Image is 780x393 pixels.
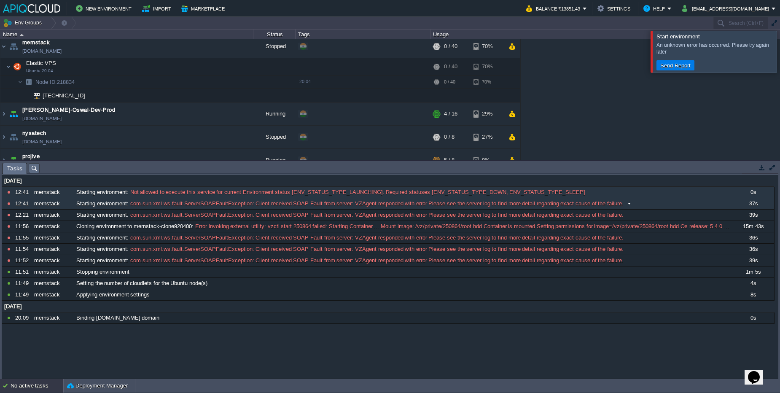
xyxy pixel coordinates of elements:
[35,79,57,85] span: Node ID:
[22,137,62,146] a: [DOMAIN_NAME]
[11,58,23,75] img: AMDAwAAAACH5BAEAAAAALAAAAAABAAEAAAICRAEAOw==
[15,289,31,300] div: 11:49
[6,58,11,75] img: AMDAwAAAACH5BAEAAAAALAAAAAABAAEAAAICRAEAOw==
[76,3,134,13] button: New Environment
[32,244,73,255] div: mernstack
[473,126,501,148] div: 27%
[253,35,296,58] div: Stopped
[74,187,732,198] div: :
[42,92,86,99] a: [TECHNICAL_ID]
[74,255,732,266] div: :
[15,255,31,266] div: 11:52
[67,382,128,390] button: Deployment Manager
[732,312,774,323] div: 0s
[74,210,732,221] div: :
[35,78,76,86] span: 218834
[732,255,774,266] div: 39s
[15,266,31,277] div: 11:51
[15,198,31,209] div: 12:41
[8,149,19,172] img: AMDAwAAAACH5BAEAAAAALAAAAAABAAEAAAICRAEAOw==
[23,89,28,102] img: AMDAwAAAACH5BAEAAAAALAAAAAABAAEAAAICRAEAOw==
[76,211,127,219] span: Starting environment
[732,198,774,209] div: 37s
[22,47,62,55] a: [DOMAIN_NAME]
[8,35,19,58] img: AMDAwAAAACH5BAEAAAAALAAAAAABAAEAAAICRAEAOw==
[254,30,295,39] div: Status
[3,17,45,29] button: Env Groups
[22,114,62,123] a: [DOMAIN_NAME]
[0,149,7,172] img: AMDAwAAAACH5BAEAAAAALAAAAAABAAEAAAICRAEAOw==
[473,149,501,172] div: 9%
[25,60,57,66] a: Elastic VPSUbuntu 20.04
[76,223,192,230] span: Cloning environment to mernstack-clone920400
[296,30,430,39] div: Tags
[597,3,633,13] button: Settings
[129,245,624,253] span: com.sun.xml.ws.fault.ServerSOAPFaultException: Client received SOAP Fault from server: VZAgent re...
[7,163,22,174] span: Tasks
[32,187,73,198] div: mernstack
[473,75,501,89] div: 70%
[658,62,693,69] button: Send Report
[74,244,732,255] div: :
[32,210,73,221] div: mernstack
[32,232,73,243] div: mernstack
[732,289,774,300] div: 8s
[15,210,31,221] div: 12:21
[42,89,86,102] span: [TECHNICAL_ID]
[129,257,624,264] span: com.sun.xml.ws.fault.ServerSOAPFaultException: Client received SOAP Fault from server: VZAgent re...
[76,234,127,242] span: Starting environment
[444,149,455,172] div: 5 / 8
[0,35,7,58] img: AMDAwAAAACH5BAEAAAAALAAAAAABAAEAAAICRAEAOw==
[129,211,624,219] span: com.sun.xml.ws.fault.ServerSOAPFaultException: Client received SOAP Fault from server: VZAgent re...
[2,175,774,186] div: [DATE]
[444,102,457,125] div: 4 / 16
[745,359,772,385] iframe: chat widget
[22,129,46,137] span: nysatech
[526,3,583,13] button: Balance ₹13851.43
[76,314,159,322] span: Binding [DOMAIN_NAME] domain
[253,149,296,172] div: Running
[18,75,23,89] img: AMDAwAAAACH5BAEAAAAALAAAAAABAAEAAAICRAEAOw==
[181,3,227,13] button: Marketplace
[32,312,73,323] div: mernstack
[444,126,455,148] div: 0 / 8
[444,58,457,75] div: 0 / 40
[74,221,732,232] div: :
[732,187,774,198] div: 0s
[129,234,624,242] span: com.sun.xml.ws.fault.ServerSOAPFaultException: Client received SOAP Fault from server: VZAgent re...
[732,278,774,289] div: 4s
[28,89,40,102] img: AMDAwAAAACH5BAEAAAAALAAAAAABAAEAAAICRAEAOw==
[15,244,31,255] div: 11:54
[0,102,7,125] img: AMDAwAAAACH5BAEAAAAALAAAAAABAAEAAAICRAEAOw==
[431,30,520,39] div: Usage
[32,266,73,277] div: mernstack
[643,3,667,13] button: Help
[3,4,60,13] img: APIQCloud
[32,289,73,300] div: mernstack
[253,126,296,148] div: Stopped
[732,266,774,277] div: 1m 5s
[76,257,127,264] span: Starting environment
[8,126,19,148] img: AMDAwAAAACH5BAEAAAAALAAAAAABAAEAAAICRAEAOw==
[76,188,127,196] span: Starting environment
[0,126,7,148] img: AMDAwAAAACH5BAEAAAAALAAAAAABAAEAAAICRAEAOw==
[74,232,732,243] div: :
[732,210,774,221] div: 39s
[22,38,50,47] a: mernstack
[682,3,772,13] button: [EMAIL_ADDRESS][DOMAIN_NAME]
[23,75,35,89] img: AMDAwAAAACH5BAEAAAAALAAAAAABAAEAAAICRAEAOw==
[22,106,115,114] a: [PERSON_NAME]-Oswal-Dev-Prod
[473,35,501,58] div: 70%
[76,291,150,299] span: Applying environment settings
[32,198,73,209] div: mernstack
[194,223,730,230] span: Error invoking external utility: vzctl start 250864 failed: Starting Container ... Mount image: /...
[25,59,57,67] span: Elastic VPS
[22,152,40,161] span: projive
[32,221,73,232] div: mernstack
[20,34,24,36] img: AMDAwAAAACH5BAEAAAAALAAAAAABAAEAAAICRAEAOw==
[299,79,311,84] span: 20.04
[11,379,63,393] div: No active tasks
[76,245,127,253] span: Starting environment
